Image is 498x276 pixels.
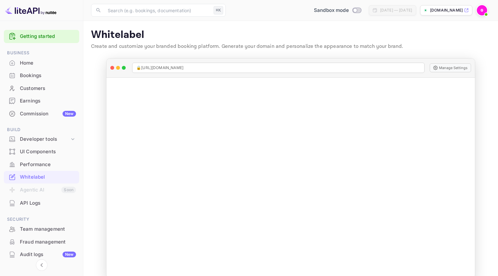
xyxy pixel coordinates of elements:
[20,33,76,40] a: Getting started
[91,29,490,41] p: Whitelabel
[4,30,79,43] div: Getting started
[20,85,76,92] div: Customers
[4,134,79,145] div: Developer tools
[477,5,487,15] img: GetHotelDeals
[20,200,76,207] div: API Logs
[380,7,412,13] div: [DATE] — [DATE]
[4,158,79,171] div: Performance
[136,65,183,71] span: 🔒 [URL][DOMAIN_NAME]
[4,197,79,209] a: API Logs
[430,7,463,13] p: [DOMAIN_NAME]
[4,69,79,82] div: Bookings
[4,108,79,120] div: CommissionNew
[63,111,76,117] div: New
[63,252,76,257] div: New
[430,63,471,72] button: Manage Settings
[36,259,47,271] button: Collapse navigation
[4,223,79,235] a: Team management
[4,267,79,274] span: Marketing
[4,126,79,133] span: Build
[4,82,79,94] a: Customers
[4,69,79,81] a: Bookings
[4,248,79,260] a: Audit logsNew
[311,7,364,14] div: Switch to Production mode
[20,110,76,118] div: Commission
[20,59,76,67] div: Home
[5,5,56,15] img: LiteAPI logo
[4,236,79,248] div: Fraud management
[20,97,76,105] div: Earnings
[4,95,79,107] a: Earnings
[4,171,79,183] a: Whitelabel
[314,7,349,14] span: Sandbox mode
[20,226,76,233] div: Team management
[4,216,79,223] span: Security
[91,43,490,50] p: Create and customize your branded booking platform. Generate your domain and personalize the appe...
[20,148,76,156] div: UI Components
[20,174,76,181] div: Whitelabel
[20,238,76,246] div: Fraud management
[20,251,76,258] div: Audit logs
[4,158,79,170] a: Performance
[4,82,79,95] div: Customers
[4,146,79,158] div: UI Components
[4,57,79,69] a: Home
[104,4,211,17] input: Search (e.g. bookings, documentation)
[214,6,223,14] div: ⌘K
[4,49,79,57] span: Business
[20,72,76,79] div: Bookings
[4,146,79,157] a: UI Components
[4,236,79,248] a: Fraud management
[4,108,79,120] a: CommissionNew
[20,161,76,168] div: Performance
[20,136,70,143] div: Developer tools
